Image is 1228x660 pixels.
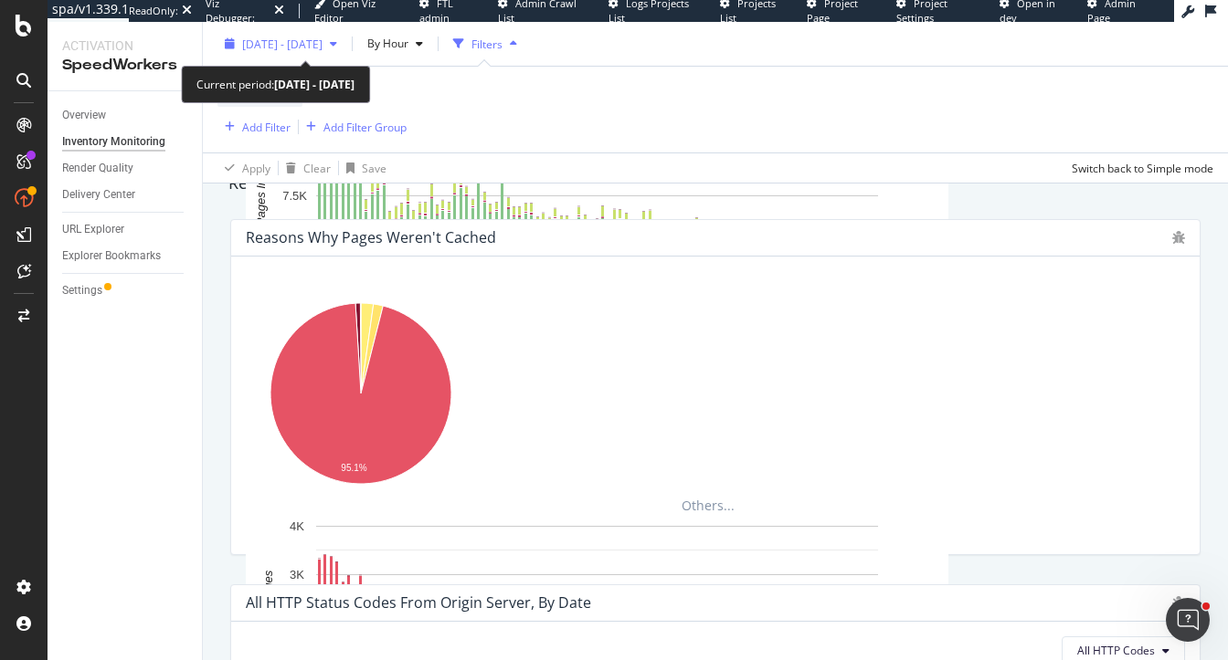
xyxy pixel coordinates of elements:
[62,281,189,300] a: Settings
[1172,596,1185,609] div: bug
[62,132,165,152] div: Inventory Monitoring
[290,519,304,533] text: 4K
[62,55,187,76] div: SpeedWorkers
[129,4,178,18] div: ReadOnly:
[62,159,133,178] div: Render Quality
[62,106,189,125] a: Overview
[1166,598,1210,642] iframe: Intercom live chat
[217,153,270,183] button: Apply
[62,246,161,266] div: Explorer Bookmarks
[62,159,189,178] a: Render Quality
[274,77,355,92] b: [DATE] - [DATE]
[62,185,135,204] div: Delivery Center
[254,146,268,285] text: Number of Pages Indexed
[62,220,189,239] a: URL Explorer
[341,463,366,473] text: 95.1%
[246,228,496,246] div: Reasons why pages weren't cached
[62,220,124,239] div: URL Explorer
[62,37,187,55] div: Activation
[62,281,102,300] div: Settings
[62,246,189,266] a: Explorer Bookmarks
[62,132,189,152] a: Inventory Monitoring
[62,106,106,125] div: Overview
[360,29,430,58] button: By Hour
[446,29,524,58] button: Filters
[217,29,344,58] button: [DATE] - [DATE]
[1172,231,1185,244] div: bug
[196,74,355,95] div: Current period:
[1072,160,1213,175] div: Switch back to Simple mode
[1077,643,1155,658] span: All HTTP Codes
[1064,153,1213,183] button: Switch back to Simple mode
[339,153,386,183] button: Save
[290,568,304,581] text: 3K
[360,36,408,51] span: By Hour
[217,116,291,138] button: Add Filter
[246,593,591,612] div: All HTTP Status Codes from Origin Server, by Date
[282,190,307,204] text: 7.5K
[471,36,503,51] div: Filters
[674,495,742,517] span: Others...
[303,160,331,175] div: Clear
[323,119,407,134] div: Add Filter Group
[242,36,323,51] span: [DATE] - [DATE]
[62,185,189,204] a: Delivery Center
[299,116,407,138] button: Add Filter Group
[246,294,475,495] svg: A chart.
[279,153,331,183] button: Clear
[362,160,386,175] div: Save
[242,119,291,134] div: Add Filter
[242,160,270,175] div: Apply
